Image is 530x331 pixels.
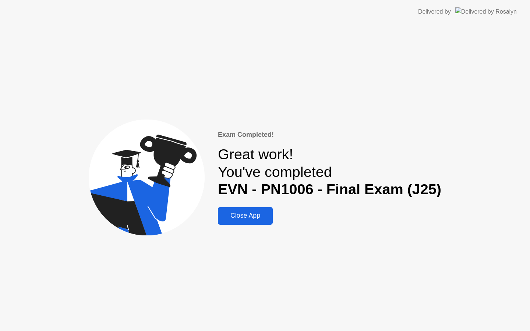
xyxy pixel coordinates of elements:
button: Close App [218,207,273,225]
div: Great work! You've completed [218,146,441,198]
div: Delivered by [418,7,451,16]
div: Close App [220,212,271,220]
img: Delivered by Rosalyn [455,7,517,16]
b: EVN - PN1006 - Final Exam (J25) [218,181,441,197]
div: Exam Completed! [218,130,441,140]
